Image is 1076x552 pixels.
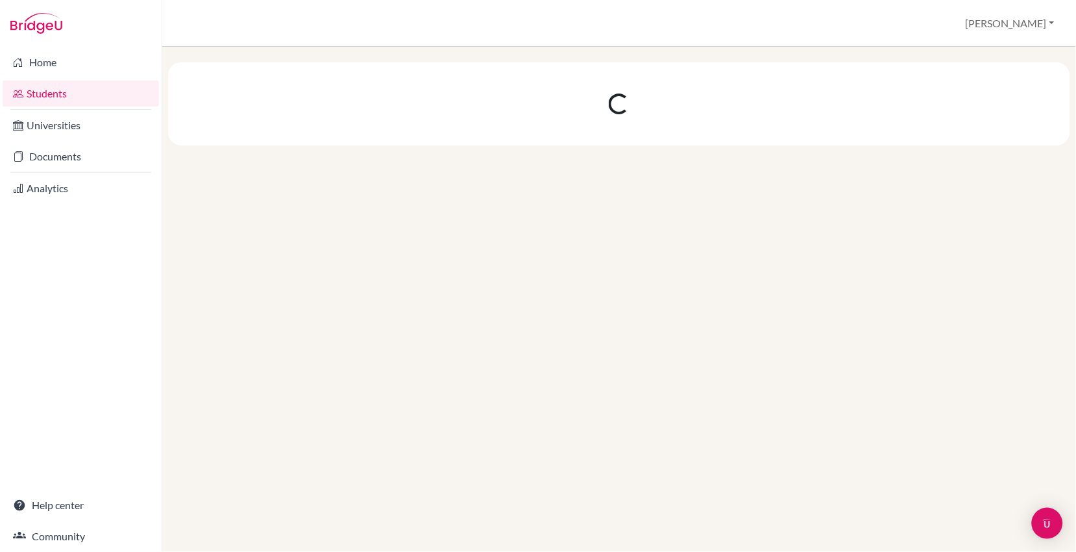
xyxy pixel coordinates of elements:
img: Bridge-U [10,13,62,34]
a: Help center [3,492,159,518]
div: Open Intercom Messenger [1032,508,1063,539]
a: Students [3,81,159,107]
a: Home [3,49,159,75]
button: [PERSON_NAME] [960,11,1060,36]
a: Community [3,523,159,549]
a: Analytics [3,175,159,201]
a: Universities [3,112,159,138]
a: Documents [3,144,159,169]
